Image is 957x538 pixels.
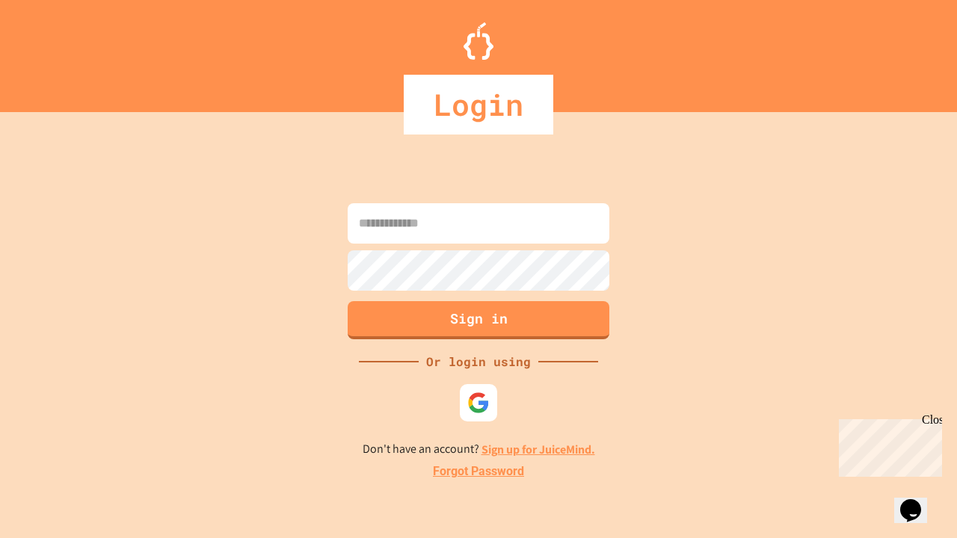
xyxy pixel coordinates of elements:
p: Don't have an account? [363,440,595,459]
img: google-icon.svg [467,392,490,414]
button: Sign in [348,301,609,339]
iframe: chat widget [833,413,942,477]
div: Chat with us now!Close [6,6,103,95]
div: Or login using [419,353,538,371]
iframe: chat widget [894,478,942,523]
a: Forgot Password [433,463,524,480]
div: Login [404,75,553,134]
a: Sign up for JuiceMind. [481,442,595,457]
img: Logo.svg [464,22,493,60]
